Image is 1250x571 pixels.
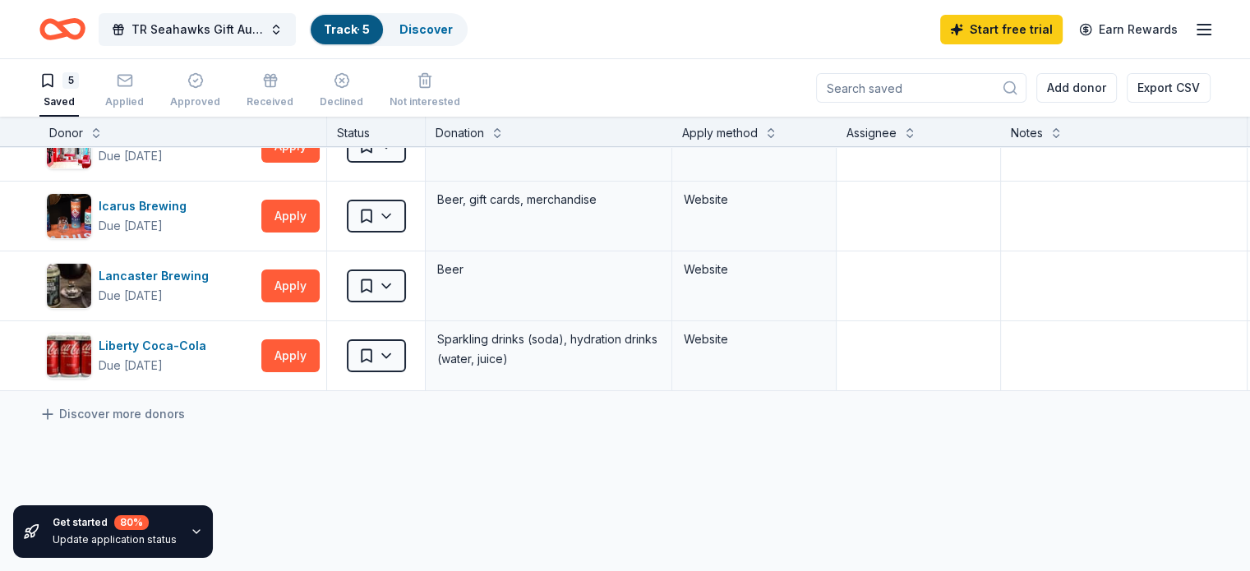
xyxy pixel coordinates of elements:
[99,286,163,306] div: Due [DATE]
[39,66,79,117] button: 5Saved
[170,95,220,108] div: Approved
[46,193,255,239] button: Image for Icarus BrewingIcarus BrewingDue [DATE]
[320,66,363,117] button: Declined
[99,146,163,166] div: Due [DATE]
[436,188,662,211] div: Beer, gift cards, merchandise
[99,356,163,375] div: Due [DATE]
[1036,73,1117,103] button: Add donor
[309,13,468,46] button: Track· 5Discover
[390,95,460,108] div: Not interested
[436,258,662,281] div: Beer
[247,66,293,117] button: Received
[39,404,185,424] a: Discover more donors
[105,66,144,117] button: Applied
[99,216,163,236] div: Due [DATE]
[53,515,177,530] div: Get started
[114,515,149,530] div: 80 %
[1011,123,1043,143] div: Notes
[436,328,662,371] div: Sparkling drinks (soda), hydration drinks (water, juice)
[261,200,320,233] button: Apply
[846,123,897,143] div: Assignee
[99,336,213,356] div: Liberty Coca-Cola
[131,20,263,39] span: TR Seahawks Gift Auction
[436,123,484,143] div: Donation
[53,533,177,546] div: Update application status
[684,329,824,349] div: Website
[46,333,255,379] button: Image for Liberty Coca-ColaLiberty Coca-ColaDue [DATE]
[99,196,193,216] div: Icarus Brewing
[46,263,255,309] button: Image for Lancaster BrewingLancaster BrewingDue [DATE]
[682,123,758,143] div: Apply method
[47,194,91,238] img: Image for Icarus Brewing
[390,66,460,117] button: Not interested
[39,95,79,108] div: Saved
[261,269,320,302] button: Apply
[684,190,824,210] div: Website
[170,66,220,117] button: Approved
[99,266,215,286] div: Lancaster Brewing
[324,22,370,36] a: Track· 5
[1069,15,1188,44] a: Earn Rewards
[105,95,144,108] div: Applied
[1127,73,1211,103] button: Export CSV
[261,339,320,372] button: Apply
[399,22,453,36] a: Discover
[99,13,296,46] button: TR Seahawks Gift Auction
[816,73,1026,103] input: Search saved
[684,260,824,279] div: Website
[39,10,85,48] a: Home
[47,334,91,378] img: Image for Liberty Coca-Cola
[327,117,426,146] div: Status
[49,123,83,143] div: Donor
[940,15,1063,44] a: Start free trial
[247,95,293,108] div: Received
[320,95,363,108] div: Declined
[47,264,91,308] img: Image for Lancaster Brewing
[62,72,79,89] div: 5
